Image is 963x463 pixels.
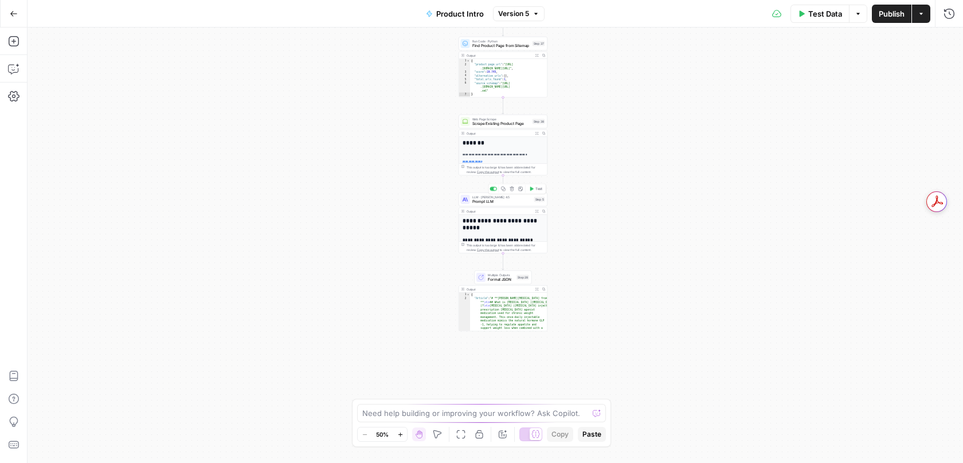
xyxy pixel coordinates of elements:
[459,74,471,78] div: 4
[459,70,471,74] div: 3
[502,253,504,270] g: Edge from step_5 to step_28
[459,59,471,63] div: 1
[472,39,530,44] span: Run Code · Python
[467,287,532,292] div: Output
[467,53,532,58] div: Output
[551,429,569,440] span: Copy
[467,165,545,174] div: This output is too large & has been abbreviated for review. to view the full content.
[582,429,601,440] span: Paste
[467,131,532,136] div: Output
[488,277,514,282] span: Format JSON
[516,275,529,280] div: Step 28
[547,427,573,442] button: Copy
[459,63,471,70] div: 2
[459,37,547,97] div: Run Code · PythonFind Product Page from SitemapStep 37Output{ "product_page_url":"[URL] .[DOMAIN_...
[879,8,905,19] span: Publish
[502,19,504,36] g: Edge from step_36 to step_37
[535,186,542,191] span: Test
[790,5,849,23] button: Test Data
[502,175,504,192] g: Edge from step_38 to step_5
[459,78,471,82] div: 5
[459,270,547,331] div: Multiple OutputsFormat JSONStep 28Output{ "Article":"# **[PERSON_NAME][MEDICAL_DATA] from [GEOGRA...
[493,6,545,21] button: Version 5
[502,97,504,114] g: Edge from step_37 to step_38
[472,117,530,121] span: Web Page Scrape
[472,199,532,205] span: Prompt LLM
[467,59,470,63] span: Toggle code folding, rows 1 through 7
[467,293,470,297] span: Toggle code folding, rows 1 through 3
[472,195,532,199] span: LLM · [PERSON_NAME] 4.5
[419,5,491,23] button: Product Intro
[527,185,545,193] button: Test
[534,197,545,202] div: Step 5
[467,209,532,214] div: Output
[488,273,514,277] span: Multiple Outputs
[533,119,545,124] div: Step 38
[498,9,529,19] span: Version 5
[472,43,530,49] span: Find Product Page from Sitemap
[376,430,389,439] span: 50%
[533,41,545,46] div: Step 37
[578,427,606,442] button: Paste
[459,81,471,93] div: 6
[459,293,471,297] div: 1
[477,170,499,174] span: Copy the output
[459,93,471,97] div: 7
[467,243,545,252] div: This output is too large & has been abbreviated for review. to view the full content.
[808,8,842,19] span: Test Data
[436,8,484,19] span: Product Intro
[477,248,499,252] span: Copy the output
[872,5,911,23] button: Publish
[472,121,530,127] span: Scrape Existing Product Page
